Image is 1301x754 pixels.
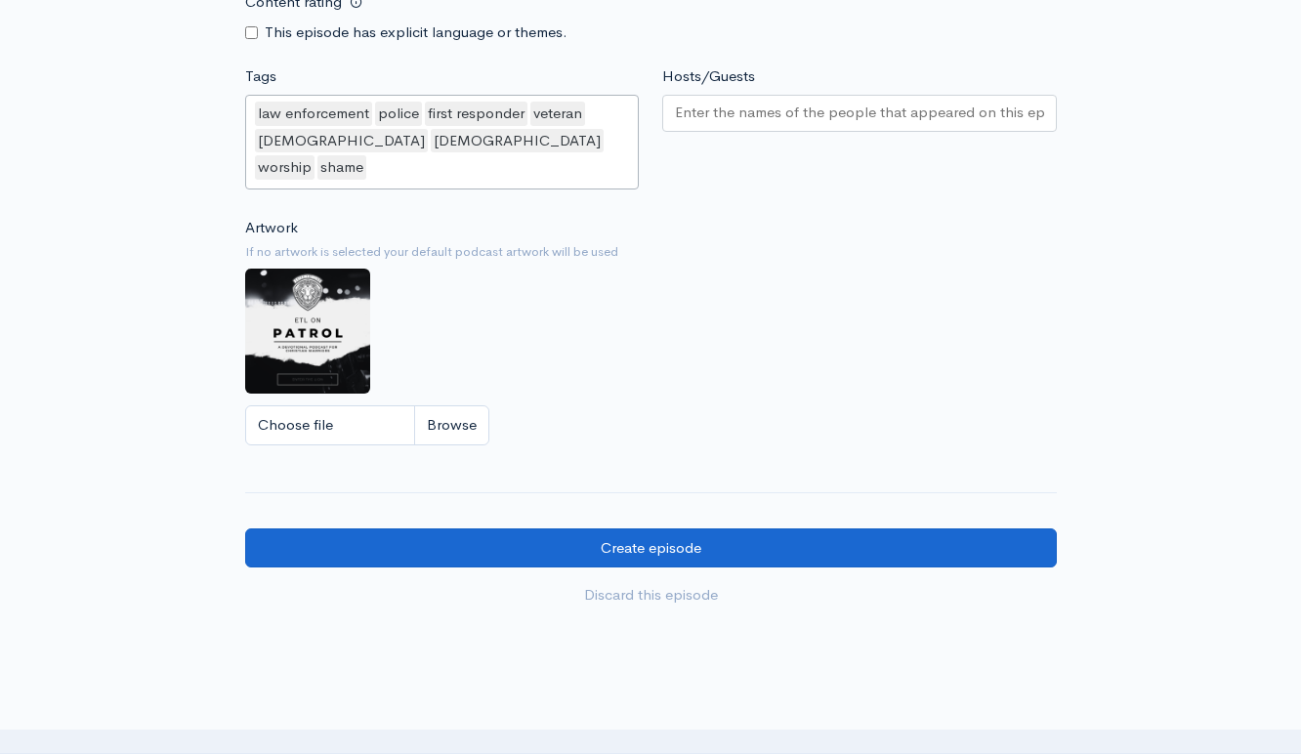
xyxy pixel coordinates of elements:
[375,102,422,126] div: police
[425,102,527,126] div: first responder
[255,129,428,153] div: [DEMOGRAPHIC_DATA]
[245,528,1057,568] input: Create episode
[255,155,315,180] div: worship
[245,65,276,88] label: Tags
[317,155,366,180] div: shame
[255,102,372,126] div: law enforcement
[662,65,755,88] label: Hosts/Guests
[431,129,604,153] div: [DEMOGRAPHIC_DATA]
[265,21,567,44] label: This episode has explicit language or themes.
[530,102,585,126] div: veteran
[675,102,1044,124] input: Enter the names of the people that appeared on this episode
[245,575,1057,615] a: Discard this episode
[245,217,298,239] label: Artwork
[245,242,1057,262] small: If no artwork is selected your default podcast artwork will be used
